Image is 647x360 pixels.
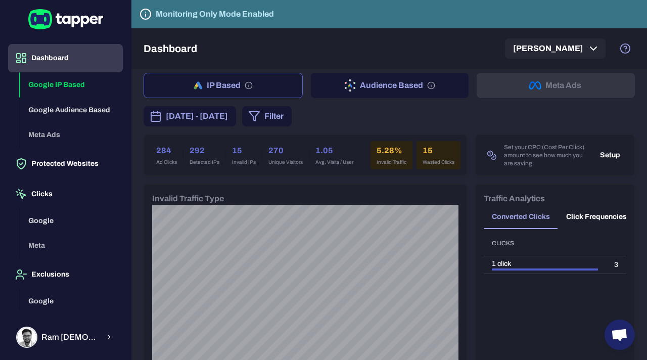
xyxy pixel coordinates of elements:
span: Invalid Traffic [377,159,406,166]
span: Unique Visitors [268,159,303,166]
h6: Invalid Traffic Type [152,193,224,205]
span: Detected IPs [190,159,219,166]
button: Google IP Based [20,72,123,98]
a: Dashboard [8,53,123,62]
button: Converted Clicks [484,205,558,229]
button: Google [20,289,123,314]
a: Protected Websites [8,159,123,167]
a: Google Audience Based [20,105,123,113]
a: Clicks [8,189,123,198]
button: [PERSON_NAME] [505,38,606,59]
td: 3 [606,256,626,274]
button: Google Audience Based [20,98,123,123]
div: Open chat [605,320,635,350]
svg: Audience based: Search, Display, Shopping, Video Performance Max, Demand Generation [427,81,435,89]
h6: 1.05 [315,145,353,157]
a: Exclusions [8,269,123,278]
button: [DATE] - [DATE] [144,106,236,126]
a: Google IP Based [20,80,123,88]
button: Protected Websites [8,150,123,178]
img: Ram Krishna [17,328,36,347]
button: Setup [594,148,626,163]
h6: Monitoring Only Mode Enabled [156,8,274,20]
h6: 15 [423,145,454,157]
button: IP Based [144,73,303,98]
div: 1 click [492,259,598,268]
span: Wasted Clicks [423,159,454,166]
span: [DATE] - [DATE] [166,110,228,122]
h6: 292 [190,145,219,157]
span: Ad Clicks [156,159,177,166]
button: Clicks [8,180,123,208]
a: Google [20,296,123,304]
button: Dashboard [8,44,123,72]
span: Avg. Visits / User [315,159,353,166]
h5: Dashboard [144,42,197,55]
svg: IP based: Search, Display, and Shopping. [245,81,253,89]
span: Ram [DEMOGRAPHIC_DATA] [41,332,100,342]
button: Google [20,208,123,234]
h6: 15 [232,145,256,157]
h6: 284 [156,145,177,157]
button: Click Frequencies [558,205,635,229]
svg: Tapper is not blocking any fraudulent activity for this domain [140,8,152,20]
span: Invalid IPs [232,159,256,166]
span: Set your CPC (Cost Per Click) amount to see how much you are saving. [504,143,590,167]
button: Exclusions [8,260,123,289]
h6: 5.28% [377,145,406,157]
button: Ram KrishnaRam [DEMOGRAPHIC_DATA] [8,323,123,352]
button: Audience Based [311,73,469,98]
a: Google [20,215,123,224]
button: Filter [242,106,292,126]
h6: 270 [268,145,303,157]
h6: Traffic Analytics [484,193,545,205]
th: Clicks [484,231,606,256]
